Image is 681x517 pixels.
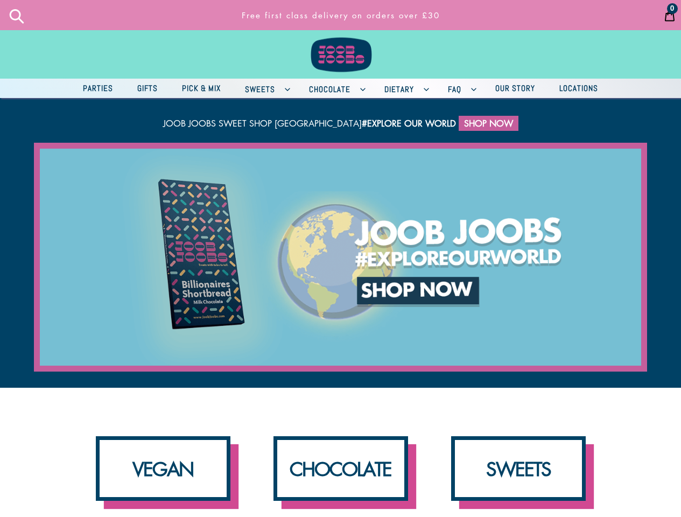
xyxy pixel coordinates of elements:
p: Free first class delivery on orders over £30 [130,5,551,26]
img: shop-joobjoobs_5000x5000_v-1614400675.png [40,149,641,366]
button: Chocolate [298,79,371,98]
a: SWEETS [451,436,586,501]
a: Our Story [485,81,546,96]
button: FAQ [437,79,482,98]
a: CHOCOLATE [273,436,408,501]
a: 0 [658,2,681,29]
span: Our Story [490,81,540,95]
a: Parties [72,81,124,96]
a: Free first class delivery on orders over £30 [125,5,556,26]
span: Pick & Mix [177,81,226,95]
img: Joob Joobs [303,5,378,74]
a: Shop Now [459,116,518,131]
span: Gifts [132,81,163,95]
span: 0 [670,5,675,12]
span: Locations [554,81,603,95]
span: Dietary [379,82,419,96]
span: Parties [78,81,118,95]
a: Gifts [127,81,169,96]
strong: #explore our world [362,117,456,129]
a: Pick & Mix [171,81,231,96]
span: Sweets [240,82,280,96]
button: Sweets [234,79,296,98]
span: FAQ [443,82,467,96]
a: Locations [549,81,609,96]
a: VEGAN [96,436,230,501]
span: Chocolate [304,82,356,96]
button: Dietary [374,79,434,98]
